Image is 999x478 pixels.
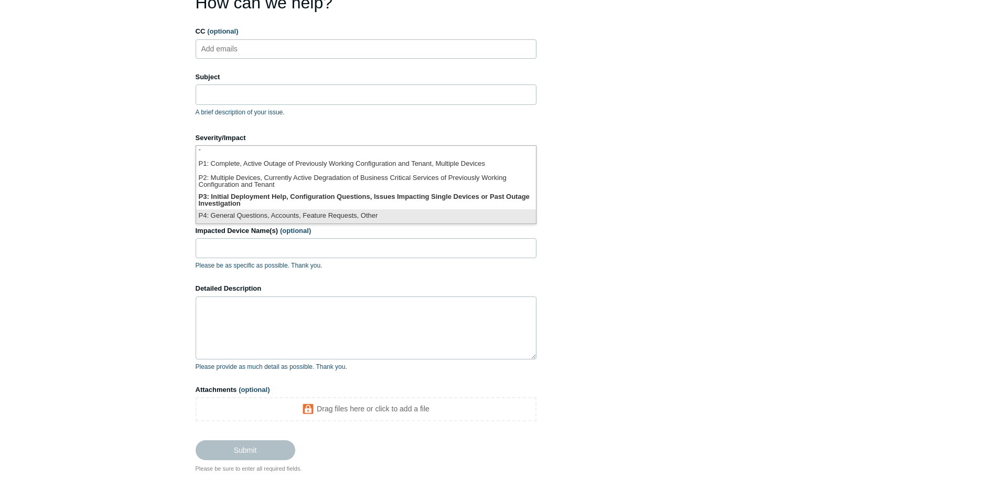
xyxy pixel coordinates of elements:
[196,226,536,236] label: Impacted Device Name(s)
[196,261,536,270] p: Please be as specific as possible. Thank you.
[196,108,536,117] p: A brief description of your issue.
[196,133,536,143] label: Severity/Impact
[196,362,536,371] p: Please provide as much detail as possible. Thank you.
[196,72,536,82] label: Subject
[239,386,270,394] span: (optional)
[196,157,536,172] li: P1: Complete, Active Outage of Previously Working Configuration and Tenant, Multiple Devices
[196,464,536,473] div: Please be sure to enter all required fields.
[196,440,295,460] input: Submit
[196,172,536,190] li: P2: Multiple Devices, Currently Active Degradation of Business Critical Services of Previously Wo...
[196,385,536,395] label: Attachments
[196,209,536,224] li: P4: General Questions, Accounts, Feature Requests, Other
[196,283,536,294] label: Detailed Description
[196,143,536,157] li: -
[196,26,536,37] label: CC
[207,27,238,35] span: (optional)
[197,41,260,57] input: Add emails
[196,190,536,209] li: P3: Initial Deployment Help, Configuration Questions, Issues Impacting Single Devices or Past Out...
[280,227,311,235] span: (optional)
